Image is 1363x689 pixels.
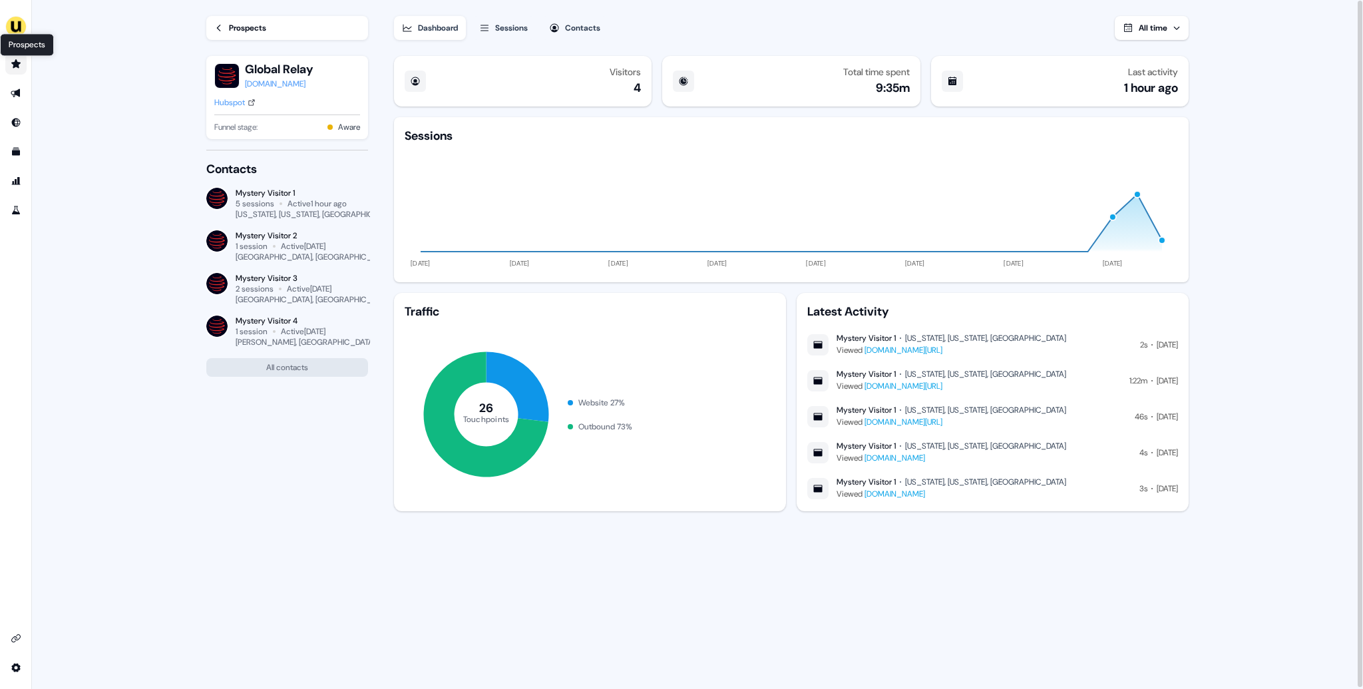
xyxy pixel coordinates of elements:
button: Global Relay [245,61,313,77]
div: Latest Activity [807,304,1178,320]
div: [DATE] [1157,374,1178,387]
div: Mystery Visitor 1 [837,369,896,379]
div: 46s [1135,410,1147,423]
a: [DOMAIN_NAME] [865,453,925,463]
button: Dashboard [394,16,466,40]
div: Hubspot [214,96,245,109]
div: [US_STATE], [US_STATE], [GEOGRAPHIC_DATA] [905,441,1066,451]
div: [DATE] [1157,338,1178,351]
button: Sessions [471,16,536,40]
a: Hubspot [214,96,256,109]
div: Website 27 % [578,396,625,409]
div: Total time spent [843,67,910,77]
div: Mystery Visitor 1 [837,441,896,451]
div: 1 hour ago [1124,80,1178,96]
button: Aware [338,120,360,134]
tspan: [DATE] [806,259,826,268]
tspan: [DATE] [1004,259,1024,268]
tspan: Touchpoints [463,413,510,424]
div: Mystery Visitor 1 [236,188,368,198]
div: Last activity [1128,67,1178,77]
div: Outbound 73 % [578,420,632,433]
div: [DATE] [1157,410,1178,423]
tspan: [DATE] [510,259,530,268]
button: All contacts [206,358,368,377]
div: Mystery Visitor 2 [236,230,368,241]
div: 2 sessions [236,284,274,294]
a: [DOMAIN_NAME][URL] [865,417,942,427]
tspan: 26 [479,400,494,416]
div: Viewed [837,451,1066,465]
div: Dashboard [418,21,458,35]
button: All time [1115,16,1189,40]
tspan: [DATE] [411,259,431,268]
a: Go to outbound experience [5,83,27,104]
tspan: [DATE] [707,259,727,268]
div: 9:35m [876,80,910,96]
div: [GEOGRAPHIC_DATA], [GEOGRAPHIC_DATA] [236,294,392,305]
div: Visitors [610,67,641,77]
div: [DATE] [1157,482,1178,495]
div: Mystery Visitor 3 [236,273,368,284]
a: [DOMAIN_NAME] [245,77,313,91]
a: [DOMAIN_NAME] [865,489,925,499]
div: [US_STATE], [US_STATE], [GEOGRAPHIC_DATA] [905,333,1066,344]
div: Sessions [495,21,528,35]
div: Sessions [405,128,453,144]
a: Go to templates [5,141,27,162]
div: Mystery Visitor 1 [837,477,896,487]
div: 5 sessions [236,198,274,209]
a: [DOMAIN_NAME][URL] [865,381,942,391]
tspan: [DATE] [1103,259,1123,268]
div: Active [DATE] [281,326,325,337]
a: Go to Inbound [5,112,27,133]
div: Contacts [565,21,600,35]
div: Contacts [206,161,368,177]
div: Mystery Visitor 4 [236,316,368,326]
a: [DOMAIN_NAME][URL] [865,345,942,355]
div: [GEOGRAPHIC_DATA], [GEOGRAPHIC_DATA] [236,252,392,262]
div: 4s [1139,446,1147,459]
div: 2s [1140,338,1147,351]
tspan: [DATE] [905,259,925,268]
div: [US_STATE], [US_STATE], [GEOGRAPHIC_DATA] [905,477,1066,487]
div: Mystery Visitor 1 [837,405,896,415]
div: Active 1 hour ago [288,198,347,209]
div: [PERSON_NAME], [GEOGRAPHIC_DATA] [236,337,375,347]
a: Go to integrations [5,657,27,678]
div: 1 session [236,326,268,337]
a: Go to attribution [5,170,27,192]
div: Viewed [837,344,1066,357]
div: Active [DATE] [281,241,325,252]
tspan: [DATE] [608,259,628,268]
div: 3s [1139,482,1147,495]
span: Funnel stage: [214,120,258,134]
div: 1 session [236,241,268,252]
div: [DATE] [1157,446,1178,459]
a: Go to experiments [5,200,27,221]
div: Viewed [837,487,1066,501]
div: Active [DATE] [287,284,331,294]
a: Go to integrations [5,628,27,649]
div: 4 [634,80,641,96]
div: [US_STATE], [US_STATE], [GEOGRAPHIC_DATA] [236,209,399,220]
div: Prospects [229,21,266,35]
a: Prospects [206,16,368,40]
div: Mystery Visitor 1 [837,333,896,344]
a: Go to prospects [5,53,27,75]
div: Traffic [405,304,775,320]
span: All time [1139,23,1167,33]
div: [US_STATE], [US_STATE], [GEOGRAPHIC_DATA] [905,405,1066,415]
button: Contacts [541,16,608,40]
div: [US_STATE], [US_STATE], [GEOGRAPHIC_DATA] [905,369,1066,379]
div: Viewed [837,415,1066,429]
div: Viewed [837,379,1066,393]
div: 1:22m [1129,374,1147,387]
